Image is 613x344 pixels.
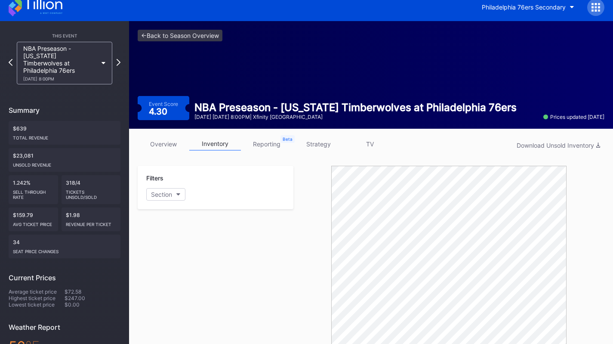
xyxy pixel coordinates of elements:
div: $247.00 [65,295,120,301]
a: inventory [189,137,241,151]
a: TV [344,137,396,151]
div: Revenue per ticket [66,218,117,227]
div: Section [151,191,172,198]
div: Weather Report [9,323,120,332]
div: Tickets Unsold/Sold [66,186,117,200]
div: $639 [9,121,120,145]
div: $1.98 [62,208,121,231]
button: Section [146,188,185,201]
a: reporting [241,137,293,151]
div: Unsold Revenue [13,159,116,167]
div: Highest ticket price [9,295,65,301]
a: strategy [293,137,344,151]
a: <-Back to Season Overview [138,30,222,41]
div: $72.58 [65,288,120,295]
div: Current Prices [9,273,120,282]
div: [DATE] [DATE] 8:00PM | Xfinity [GEOGRAPHIC_DATA] [194,114,517,120]
div: Summary [9,106,120,115]
div: NBA Preseason - [US_STATE] Timberwolves at Philadelphia 76ers [23,45,97,81]
div: [DATE] 8:00PM [23,76,97,81]
div: $0.00 [65,301,120,308]
a: overview [138,137,189,151]
div: NBA Preseason - [US_STATE] Timberwolves at Philadelphia 76ers [194,101,517,114]
div: seat price changes [13,245,116,254]
button: Download Unsold Inventory [512,139,604,151]
div: Average ticket price [9,288,65,295]
div: Event Score [149,101,178,107]
div: 34 [9,235,120,258]
div: Sell Through Rate [13,186,54,200]
div: Lowest ticket price [9,301,65,308]
div: 4.30 [149,107,169,116]
div: Avg ticket price [13,218,54,227]
div: This Event [9,33,120,38]
div: $159.79 [9,208,58,231]
div: Total Revenue [13,132,116,140]
div: $23,081 [9,148,120,172]
div: Philadelphia 76ers Secondary [482,3,566,11]
div: 1.242% [9,175,58,204]
div: 318/4 [62,175,121,204]
div: Download Unsold Inventory [517,142,600,149]
div: Prices updated [DATE] [543,114,604,120]
div: Filters [146,174,285,182]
